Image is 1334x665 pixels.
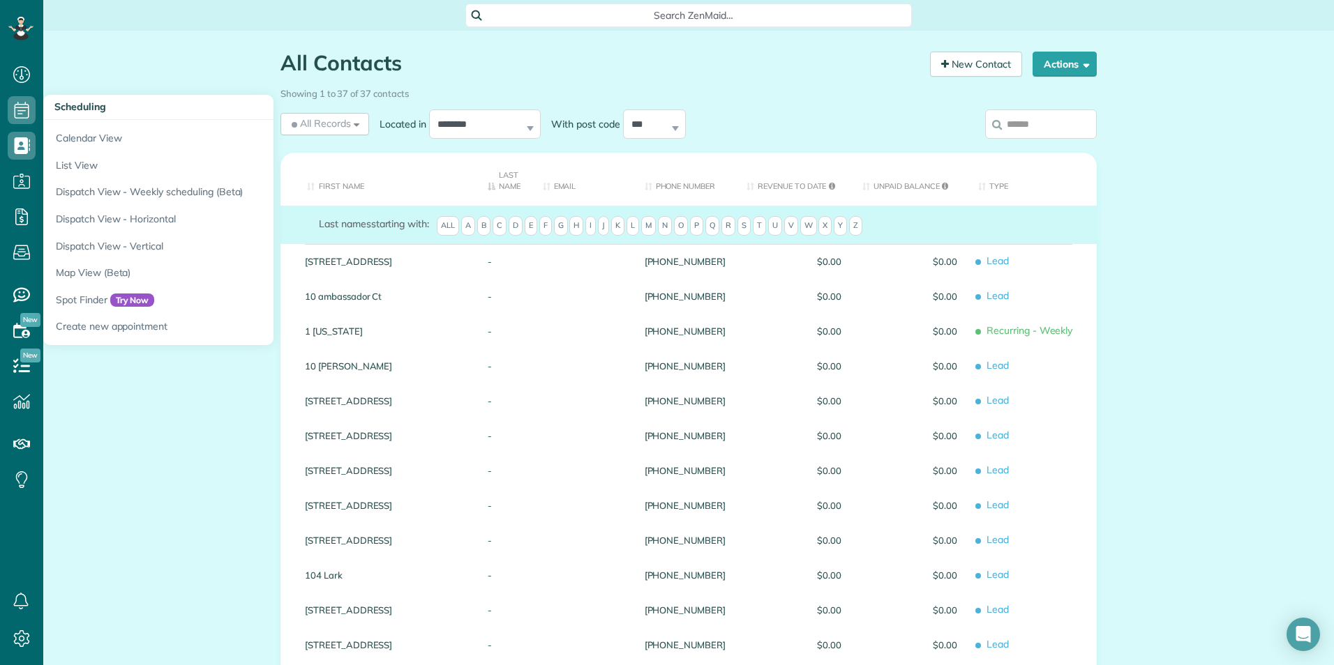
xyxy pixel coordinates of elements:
span: E [525,216,537,236]
span: $0.00 [747,361,841,371]
span: Lead [978,459,1086,483]
span: Z [849,216,862,236]
span: Lead [978,250,1086,274]
span: $0.00 [862,361,957,371]
label: starting with: [319,217,429,231]
a: - [488,535,522,545]
a: [STREET_ADDRESS] [305,396,467,406]
span: Y [834,216,847,236]
span: Lead [978,633,1086,657]
span: L [627,216,639,236]
span: I [585,216,596,236]
div: [PHONE_NUMBER] [634,593,736,627]
th: First Name: activate to sort column ascending [280,153,477,206]
a: New Contact [930,52,1022,77]
th: Type: activate to sort column ascending [968,153,1097,206]
span: All Records [289,116,351,130]
span: $0.00 [862,605,957,615]
a: - [488,500,522,510]
span: C [493,216,507,236]
a: - [488,431,522,441]
a: Calendar View [43,120,392,152]
span: $0.00 [747,605,841,615]
span: Lead [978,284,1086,309]
a: - [488,570,522,580]
span: H [569,216,583,236]
div: Showing 1 to 37 of 37 contacts [280,82,1097,100]
span: N [658,216,672,236]
span: Q [705,216,719,236]
span: W [800,216,817,236]
span: V [784,216,798,236]
div: [PHONE_NUMBER] [634,453,736,488]
span: J [598,216,609,236]
div: [PHONE_NUMBER] [634,279,736,314]
a: Dispatch View - Weekly scheduling (Beta) [43,178,392,206]
a: List View [43,152,392,179]
a: - [488,326,522,336]
span: $0.00 [747,500,841,510]
span: F [539,216,552,236]
a: [STREET_ADDRESS] [305,466,467,475]
div: [PHONE_NUMBER] [634,523,736,558]
span: S [737,216,751,236]
div: [PHONE_NUMBER] [634,558,736,593]
th: Revenue to Date: activate to sort column ascending [736,153,852,206]
div: [PHONE_NUMBER] [634,627,736,662]
span: R [721,216,735,236]
span: Lead [978,563,1086,588]
span: New [20,349,40,362]
span: $0.00 [747,431,841,441]
a: [STREET_ADDRESS] [305,500,467,510]
span: All [437,216,459,236]
a: 10 [PERSON_NAME] [305,361,467,371]
span: A [461,216,475,236]
a: - [488,257,522,266]
span: $0.00 [747,326,841,336]
a: Spot FinderTry Now [43,286,392,314]
span: M [641,216,656,236]
a: - [488,466,522,475]
span: $0.00 [747,640,841,650]
span: T [753,216,766,236]
span: New [20,313,40,327]
a: Dispatch View - Horizontal [43,206,392,233]
th: Email: activate to sort column ascending [532,153,634,206]
div: [PHONE_NUMBER] [634,418,736,453]
a: 104 Lark [305,570,467,580]
span: Lead [978,494,1086,518]
span: D [509,216,523,236]
label: Located in [369,117,429,131]
div: [PHONE_NUMBER] [634,488,736,523]
span: $0.00 [747,535,841,545]
span: U [768,216,782,236]
span: G [554,216,568,236]
span: $0.00 [862,500,957,510]
button: Actions [1033,52,1097,77]
div: [PHONE_NUMBER] [634,244,736,279]
span: Lead [978,354,1086,379]
a: 1 [US_STATE] [305,326,467,336]
span: O [674,216,688,236]
label: With post code [541,117,623,131]
span: $0.00 [747,570,841,580]
div: Open Intercom Messenger [1287,618,1320,651]
span: Try Now [110,293,155,307]
a: - [488,291,522,301]
span: $0.00 [862,396,957,406]
th: Phone number: activate to sort column ascending [634,153,736,206]
span: X [818,216,832,236]
span: $0.00 [747,396,841,406]
span: P [690,216,703,236]
a: [STREET_ADDRESS] [305,535,467,545]
span: $0.00 [862,326,957,336]
span: $0.00 [747,291,841,301]
span: Last names [319,217,371,230]
a: - [488,361,522,371]
span: $0.00 [862,570,957,580]
span: $0.00 [862,640,957,650]
a: Create new appointment [43,313,392,345]
a: [STREET_ADDRESS] [305,431,467,441]
div: [PHONE_NUMBER] [634,383,736,418]
span: B [477,216,490,236]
